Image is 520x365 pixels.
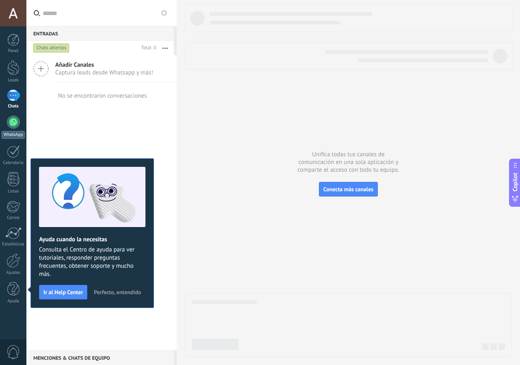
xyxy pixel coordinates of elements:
[26,350,174,365] div: Menciones & Chats de equipo
[2,131,25,139] div: WhatsApp
[39,285,87,299] button: Ir al Help Center
[511,173,519,191] span: Copilot
[33,43,69,53] div: Chats abiertos
[55,61,153,69] span: Añadir Canales
[2,48,25,54] div: Panel
[2,299,25,304] div: Ayuda
[43,289,83,295] span: Ir al Help Center
[138,44,156,52] div: Total: 0
[39,246,145,278] span: Consulta el Centro de ayuda para ver tutoriales, responder preguntas frecuentes, obtener soporte ...
[94,289,141,295] span: Perfecto, entendido
[55,69,153,76] span: Captura leads desde Whatsapp y más!
[90,286,145,298] button: Perfecto, entendido
[58,92,147,100] div: No se encontraron conversaciones
[323,186,373,193] span: Conecta más canales
[2,160,25,166] div: Calendario
[39,236,145,243] h2: Ayuda cuando la necesitas
[2,78,25,83] div: Leads
[2,189,25,194] div: Listas
[2,270,25,275] div: Ajustes
[2,215,25,221] div: Correo
[2,104,25,109] div: Chats
[26,26,174,41] div: Entradas
[2,242,25,247] div: Estadísticas
[319,182,378,197] button: Conecta más canales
